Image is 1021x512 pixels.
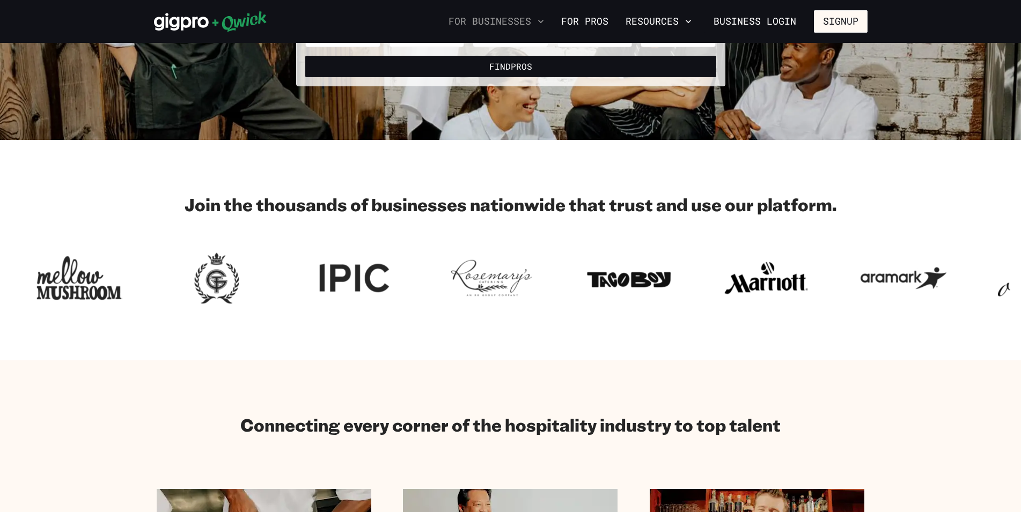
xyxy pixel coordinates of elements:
button: Resources [621,12,696,31]
button: Signup [814,10,868,33]
img: Logo for Mellow Mushroom [36,249,122,307]
img: Logo for Marriott [723,249,809,307]
img: Logo for Aramark [861,249,946,307]
img: Logo for Georgian Terrace [174,249,260,307]
img: Logo for Taco Boy [586,249,672,307]
img: Logo for IPIC [311,249,397,307]
a: For Pros [557,12,613,31]
h2: Connecting every corner of the hospitality industry to top talent [240,414,781,435]
img: Logo for Rosemary's Catering [449,249,534,307]
a: Business Login [704,10,805,33]
button: FindPros [305,56,716,77]
button: For Businesses [444,12,548,31]
h2: Join the thousands of businesses nationwide that trust and use our platform. [154,194,868,215]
